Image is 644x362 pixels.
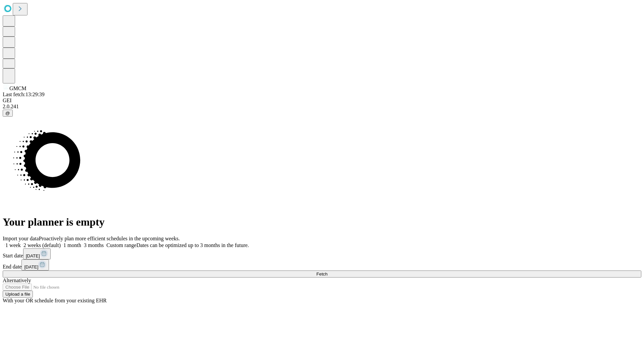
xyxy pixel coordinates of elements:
[3,298,107,303] span: With your OR schedule from your existing EHR
[3,236,39,241] span: Import your data
[84,242,104,248] span: 3 months
[3,278,31,283] span: Alternatively
[63,242,81,248] span: 1 month
[3,291,33,298] button: Upload a file
[3,270,641,278] button: Fetch
[26,253,40,258] span: [DATE]
[5,242,21,248] span: 1 week
[3,98,641,104] div: GEI
[21,259,49,270] button: [DATE]
[3,92,45,97] span: Last fetch: 13:29:39
[316,271,327,277] span: Fetch
[3,110,13,117] button: @
[3,104,641,110] div: 2.0.241
[39,236,180,241] span: Proactively plan more efficient schedules in the upcoming weeks.
[24,264,38,269] span: [DATE]
[137,242,249,248] span: Dates can be optimized up to 3 months in the future.
[3,259,641,270] div: End date
[3,248,641,259] div: Start date
[23,242,61,248] span: 2 weeks (default)
[3,216,641,228] h1: Your planner is empty
[23,248,51,259] button: [DATE]
[9,85,26,91] span: GMCM
[5,111,10,116] span: @
[106,242,136,248] span: Custom range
